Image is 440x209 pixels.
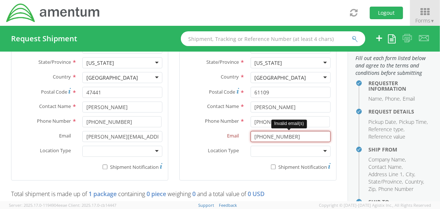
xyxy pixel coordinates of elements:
span: 0 [192,190,196,198]
span: Forms [415,17,435,24]
span: Contact Name [39,103,71,110]
li: Phone Number [378,185,413,193]
span: Location Type [40,147,71,154]
div: Invalid email(s) [271,120,307,128]
span: Email [59,133,71,139]
span: Fill out each form listed below and agree to the terms and conditions before submitting [355,55,433,77]
span: 0 piece [147,190,166,198]
span: Copyright © [DATE]-[DATE] Agistix Inc., All Rights Reserved [319,202,431,208]
a: Support [198,202,214,208]
h4: Ship To [368,199,433,205]
span: Email [227,133,239,139]
span: Server: 2025.17.0-1194904eeae [9,202,67,208]
button: Logout [370,7,403,19]
li: City [406,171,415,178]
input: Shipment, Tracking or Reference Number (at least 4 chars) [181,31,365,46]
span: Country [221,74,239,80]
span: Phone Number [37,118,71,125]
span: Country [53,74,71,80]
input: Shipment Notification [271,165,276,170]
li: Country [405,178,424,185]
span: Contact Name [207,103,239,110]
span: Client: 2025.17.0-cb14447 [68,202,116,208]
p: Total shipment is made up of containing weighing and a total value of [11,190,337,202]
a: Feedback [219,202,237,208]
span: Location Type [208,147,239,154]
span: Postal Code [41,89,67,95]
span: 0 USD [248,190,265,198]
li: Email [403,95,415,102]
input: Shipment Notification [103,165,107,170]
span: 1 package [89,190,117,198]
li: Pickup Date [368,118,397,126]
h4: Ship From [368,147,433,152]
span: Postal Code [209,89,236,95]
span: State/Province [207,59,239,66]
span: Phone Number [205,118,239,125]
li: Company Name [368,156,406,163]
div: [US_STATE] [255,60,282,67]
li: Zip [368,185,377,193]
li: Pickup Time [399,118,428,126]
li: Contact Name [368,163,403,171]
li: Address Line 1 [368,171,404,178]
span: ▼ [430,18,435,24]
h4: Request Shipment [11,35,77,43]
h3: Shipment Checklist [355,46,433,53]
li: Name [368,95,383,102]
li: Phone [385,95,401,102]
label: Shipment Notification [251,162,331,171]
h4: Requester Information [368,80,433,92]
img: dyn-intl-logo-049831509241104b2a82.png [6,3,101,23]
div: [US_STATE] [86,60,114,67]
h4: Request Details [368,109,433,114]
li: Reference value [368,133,405,140]
li: State/Province [368,178,403,185]
span: State/Province [38,59,71,66]
div: [GEOGRAPHIC_DATA] [86,74,138,82]
div: [GEOGRAPHIC_DATA] [255,74,306,82]
li: Reference type [368,126,405,133]
label: Shipment Notification [82,162,162,171]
